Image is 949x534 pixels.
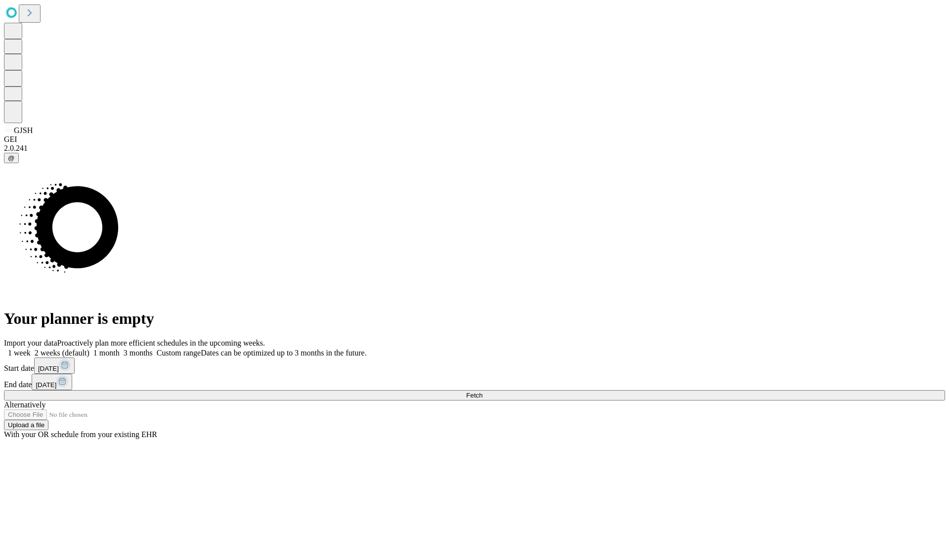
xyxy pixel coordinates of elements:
span: With your OR schedule from your existing EHR [4,430,157,439]
span: 3 months [124,349,153,357]
span: Custom range [157,349,201,357]
div: GEI [4,135,945,144]
button: @ [4,153,19,163]
h1: Your planner is empty [4,310,945,328]
span: @ [8,154,15,162]
span: 2 weeks (default) [35,349,89,357]
div: End date [4,374,945,390]
button: [DATE] [34,357,75,374]
div: Start date [4,357,945,374]
span: Dates can be optimized up to 3 months in the future. [201,349,366,357]
span: [DATE] [38,365,59,372]
span: Proactively plan more efficient schedules in the upcoming weeks. [57,339,265,347]
span: 1 month [93,349,120,357]
button: Fetch [4,390,945,400]
span: [DATE] [36,381,56,389]
span: Alternatively [4,400,45,409]
div: 2.0.241 [4,144,945,153]
button: [DATE] [32,374,72,390]
span: 1 week [8,349,31,357]
span: GJSH [14,126,33,134]
span: Import your data [4,339,57,347]
button: Upload a file [4,420,48,430]
span: Fetch [466,392,482,399]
